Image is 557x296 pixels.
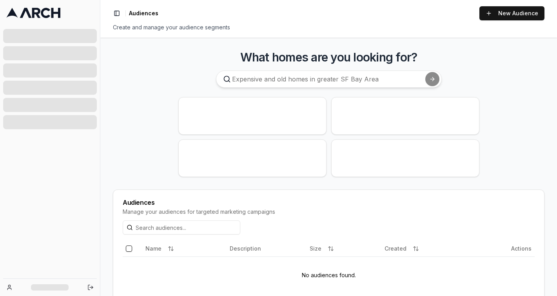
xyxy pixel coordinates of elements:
h3: What homes are you looking for? [113,50,544,64]
th: Actions [478,241,535,256]
div: Create and manage your audience segments [113,23,544,31]
input: Expensive and old homes in greater SF Bay Area [216,70,442,88]
span: Audiences [129,9,158,17]
button: Log out [85,282,96,293]
div: Size [310,242,378,255]
div: Manage your audiences for targeted marketing campaigns [123,208,535,216]
div: Created [385,242,475,255]
div: Name [145,242,223,255]
td: No audiences found. [123,256,535,294]
div: Audiences [123,199,535,206]
input: Search audiences... [123,220,240,235]
nav: breadcrumb [129,9,158,17]
a: New Audience [479,6,544,20]
th: Description [227,241,307,256]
